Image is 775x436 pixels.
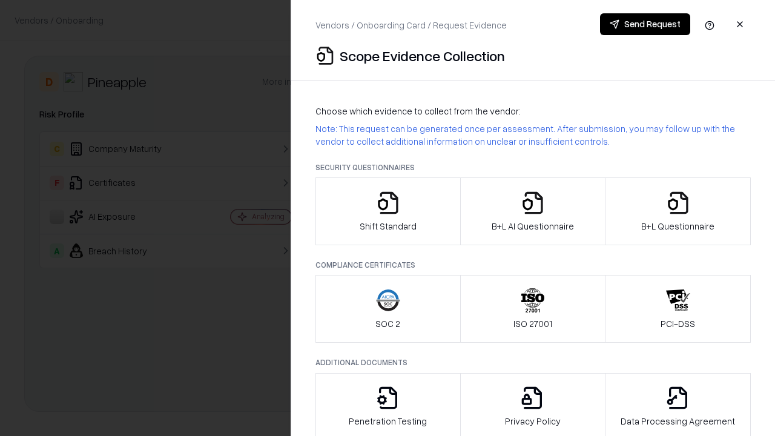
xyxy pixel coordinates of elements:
p: B+L Questionnaire [641,220,714,233]
button: B+L AI Questionnaire [460,177,606,245]
p: B+L AI Questionnaire [492,220,574,233]
p: Compliance Certificates [315,260,751,270]
button: Send Request [600,13,690,35]
p: ISO 27001 [513,317,552,330]
p: PCI-DSS [661,317,695,330]
p: Security Questionnaires [315,162,751,173]
button: Shift Standard [315,177,461,245]
p: SOC 2 [375,317,400,330]
p: Privacy Policy [505,415,561,428]
p: Additional Documents [315,357,751,368]
p: Penetration Testing [349,415,427,428]
p: Data Processing Agreement [621,415,735,428]
button: ISO 27001 [460,275,606,343]
p: Choose which evidence to collect from the vendor: [315,105,751,117]
p: Shift Standard [360,220,417,233]
p: Note: This request can be generated once per assessment. After submission, you may follow up with... [315,122,751,148]
p: Vendors / Onboarding Card / Request Evidence [315,19,507,31]
button: SOC 2 [315,275,461,343]
button: B+L Questionnaire [605,177,751,245]
button: PCI-DSS [605,275,751,343]
p: Scope Evidence Collection [340,46,505,65]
